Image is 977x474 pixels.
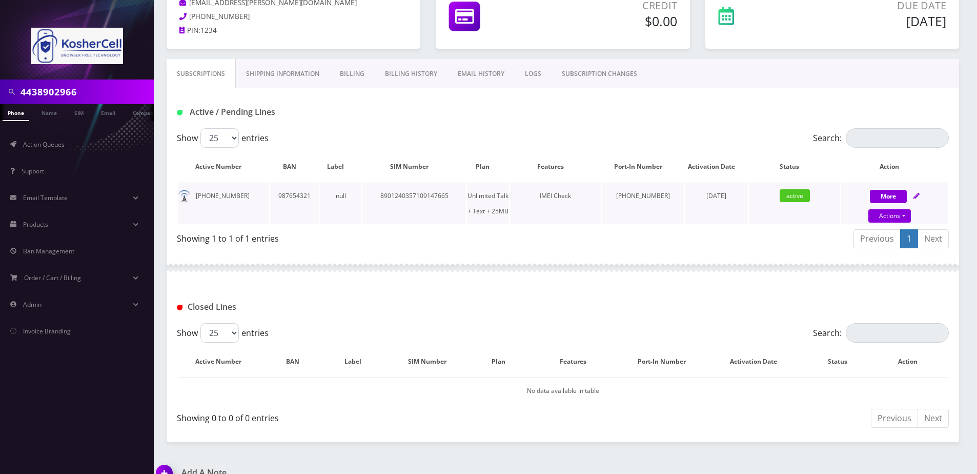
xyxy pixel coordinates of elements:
[330,59,375,89] a: Billing
[200,323,239,343] select: Showentries
[179,26,200,36] a: PIN:
[326,347,390,377] th: Label: activate to sort column ascending
[900,229,918,248] a: 1
[177,110,182,115] img: Active / Pending Lines
[167,59,236,89] a: Subscriptions
[23,247,74,255] span: Ban Management
[23,220,48,229] span: Products
[320,183,361,224] td: null
[270,183,319,224] td: 987654321
[69,104,89,120] a: SIM
[362,183,466,224] td: 8901240357109147665
[685,152,748,182] th: Activation Date: activate to sort column ascending
[177,323,269,343] label: Show entries
[602,183,684,224] td: [PHONE_NUMBER]
[178,190,191,203] img: default.png
[177,228,555,245] div: Showing 1 to 1 of 1 entries
[270,347,325,377] th: BAN: activate to sort column ascending
[868,209,911,223] a: Actions
[236,59,330,89] a: Shipping Information
[177,107,424,117] h1: Active / Pending Lines
[808,347,877,377] th: Status: activate to sort column ascending
[23,300,42,309] span: Admin
[918,409,949,428] a: Next
[780,189,810,202] span: active
[550,13,677,29] h5: $0.00
[178,378,948,404] td: No data available in table
[320,152,361,182] th: Label: activate to sort column ascending
[362,152,466,182] th: SIM Number: activate to sort column ascending
[447,59,515,89] a: EMAIL HISTORY
[3,104,29,121] a: Phone
[625,347,709,377] th: Port-In Number: activate to sort column ascending
[467,183,509,224] td: Unlimited Talk + Text + 25MB
[799,13,946,29] h5: [DATE]
[467,152,509,182] th: Plan: activate to sort column ascending
[23,140,65,149] span: Action Queues
[710,347,807,377] th: Activation Date: activate to sort column ascending
[846,323,949,343] input: Search:
[177,128,269,148] label: Show entries
[96,104,120,120] a: Email
[870,190,907,203] button: More
[552,59,647,89] a: SUBSCRIPTION CHANGES
[178,347,269,377] th: Active Number: activate to sort column descending
[177,302,424,312] h1: Closed Lines
[749,152,840,182] th: Status: activate to sort column ascending
[841,152,948,182] th: Action: activate to sort column ascending
[200,128,239,148] select: Showentries
[177,305,182,310] img: Closed Lines
[602,152,684,182] th: Port-In Number: activate to sort column ascending
[510,188,601,204] div: IMEI Check
[21,82,151,102] input: Search in Company
[189,12,250,21] span: [PHONE_NUMBER]
[391,347,474,377] th: SIM Number: activate to sort column ascending
[270,152,319,182] th: BAN: activate to sort column ascending
[853,229,901,248] a: Previous
[23,193,68,202] span: Email Template
[36,104,62,120] a: Name
[871,409,918,428] a: Previous
[23,327,71,335] span: Invoice Branding
[706,191,726,200] span: [DATE]
[846,128,949,148] input: Search:
[510,152,601,182] th: Features: activate to sort column ascending
[200,26,217,35] span: 1234
[31,28,123,64] img: KosherCell
[918,229,949,248] a: Next
[178,152,269,182] th: Active Number: activate to sort column ascending
[879,347,948,377] th: Action : activate to sort column ascending
[177,408,555,424] div: Showing 0 to 0 of 0 entries
[375,59,447,89] a: Billing History
[476,347,532,377] th: Plan: activate to sort column ascending
[22,167,44,175] span: Support
[178,183,269,224] td: [PHONE_NUMBER]
[24,273,81,282] span: Order / Cart / Billing
[515,59,552,89] a: LOGS
[533,347,624,377] th: Features: activate to sort column ascending
[813,128,949,148] label: Search:
[813,323,949,343] label: Search:
[128,104,162,120] a: Company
